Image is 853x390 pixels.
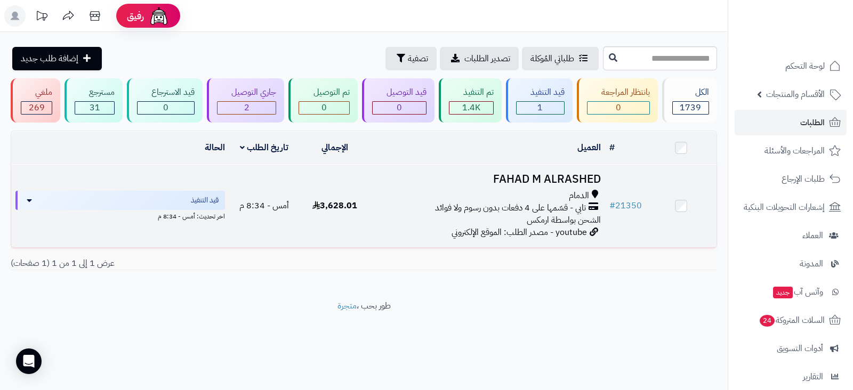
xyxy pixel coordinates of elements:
[773,287,793,298] span: جديد
[299,86,349,99] div: تم التوصيل
[360,78,437,123] a: قيد التوصيل 0
[374,173,601,185] h3: FAHAD M ALRASHED
[137,86,195,99] div: قيد الاسترجاع
[616,101,621,114] span: 0
[735,166,847,192] a: طلبات الإرجاع
[777,341,823,356] span: أدوات التسويق
[148,5,170,27] img: ai-face.png
[800,256,823,271] span: المدونة
[527,214,601,226] span: الشحن بواسطة ارمكس
[21,86,52,99] div: ملغي
[75,86,115,99] div: مسترجع
[29,101,45,114] span: 269
[21,102,52,114] div: 269
[765,143,825,158] span: المراجعات والأسئلة
[530,52,574,65] span: طلباتي المُوكلة
[537,101,543,114] span: 1
[372,86,426,99] div: قيد التوصيل
[516,86,565,99] div: قيد التنفيذ
[240,141,288,154] a: تاريخ الطلب
[462,101,480,114] span: 1.4K
[191,195,219,206] span: قيد التنفيذ
[760,315,775,327] span: 24
[735,223,847,248] a: العملاء
[397,101,402,114] span: 0
[125,78,205,123] a: قيد الاسترجاع 0
[440,47,519,70] a: تصدير الطلبات
[609,141,615,154] a: #
[785,59,825,74] span: لوحة التحكم
[735,251,847,277] a: المدونة
[286,78,359,123] a: تم التوصيل 0
[15,210,225,221] div: اخر تحديث: أمس - 8:34 م
[735,138,847,164] a: المراجعات والأسئلة
[218,102,276,114] div: 2
[504,78,575,123] a: قيد التنفيذ 1
[449,86,494,99] div: تم التنفيذ
[735,194,847,220] a: إشعارات التحويلات البنكية
[337,299,357,312] a: متجرة
[299,102,349,114] div: 0
[522,47,599,70] a: طلباتي المُوكلة
[205,78,286,123] a: جاري التوصيل 2
[12,47,102,70] a: إضافة طلب جديد
[588,102,649,114] div: 0
[735,53,847,79] a: لوحة التحكم
[744,200,825,215] span: إشعارات التحويلات البنكية
[385,47,437,70] button: تصفية
[437,78,504,123] a: تم التنفيذ 1.4K
[127,10,144,22] span: رفيق
[452,226,587,239] span: youtube - مصدر الطلب: الموقع الإلكتروني
[569,190,589,202] span: الدمام
[660,78,719,123] a: الكل1739
[217,86,276,99] div: جاري التوصيل
[16,348,42,374] div: Open Intercom Messenger
[800,115,825,130] span: الطلبات
[735,336,847,361] a: أدوات التسويق
[312,199,357,212] span: 3,628.01
[735,110,847,135] a: الطلبات
[321,101,327,114] span: 0
[138,102,194,114] div: 0
[28,5,55,29] a: تحديثات المنصة
[373,102,426,114] div: 0
[62,78,125,123] a: مسترجع 31
[75,102,114,114] div: 31
[587,86,650,99] div: بانتظار المراجعة
[239,199,289,212] span: أمس - 8:34 م
[735,279,847,305] a: وآتس آبجديد
[672,86,709,99] div: الكل
[772,285,823,299] span: وآتس آب
[90,101,100,114] span: 31
[435,202,586,214] span: تابي - قسّمها على 4 دفعات بدون رسوم ولا فوائد
[577,141,601,154] a: العميل
[759,313,825,328] span: السلات المتروكة
[575,78,660,123] a: بانتظار المراجعة 0
[321,141,348,154] a: الإجمالي
[803,369,823,384] span: التقارير
[609,199,642,212] a: #21350
[680,101,701,114] span: 1739
[782,172,825,186] span: طلبات الإرجاع
[244,101,250,114] span: 2
[464,52,510,65] span: تصدير الطلبات
[449,102,493,114] div: 1436
[735,307,847,333] a: السلات المتروكة24
[205,141,225,154] a: الحالة
[408,52,428,65] span: تصفية
[163,101,168,114] span: 0
[3,257,364,270] div: عرض 1 إلى 1 من 1 (1 صفحات)
[766,87,825,102] span: الأقسام والمنتجات
[9,78,62,123] a: ملغي 269
[735,364,847,389] a: التقارير
[802,228,823,243] span: العملاء
[609,199,615,212] span: #
[21,52,78,65] span: إضافة طلب جديد
[517,102,564,114] div: 1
